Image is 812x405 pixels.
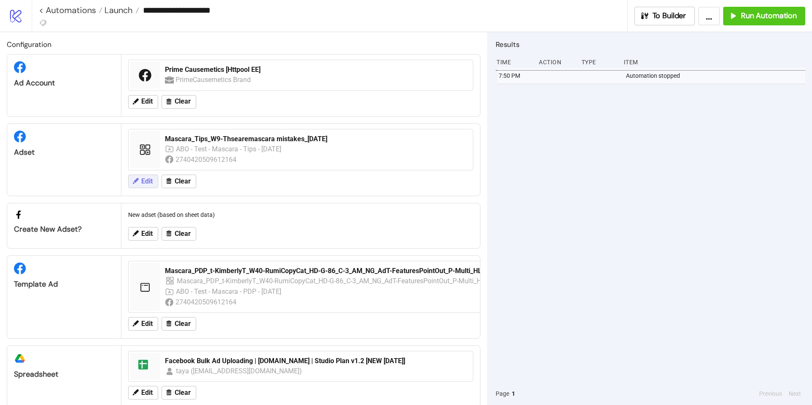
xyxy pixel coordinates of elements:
span: Clear [175,389,191,397]
div: Item [623,54,805,70]
span: To Builder [653,11,686,21]
h2: Configuration [7,39,480,50]
div: PrimeCausemetics Brand [176,74,252,85]
button: Clear [162,95,196,109]
button: Next [786,389,804,398]
button: Edit [128,227,158,241]
button: Clear [162,175,196,188]
div: Mascara_Tips_W9-Thsearemascara mistakes_[DATE] [165,134,468,144]
span: Edit [141,230,153,238]
button: Previous [757,389,785,398]
div: 2740420509612164 [176,297,238,307]
div: Automation stopped [625,68,807,84]
div: Type [581,54,617,70]
button: 1 [509,389,518,398]
div: Adset [14,148,114,157]
span: Run Automation [741,11,797,21]
span: Clear [175,178,191,185]
div: Action [538,54,574,70]
div: ABO - Test - Mascara - Tips - [DATE] [176,144,282,154]
div: Spreadsheet [14,369,114,379]
div: 7:50 PM [498,68,534,84]
button: Clear [162,317,196,331]
div: taya ([EMAIL_ADDRESS][DOMAIN_NAME]) [176,366,303,376]
button: Run Automation [723,7,805,25]
span: Launch [102,5,133,16]
span: Edit [141,320,153,328]
button: To Builder [634,7,695,25]
span: Edit [141,98,153,105]
button: Edit [128,386,158,400]
span: Edit [141,389,153,397]
div: 2740420509612164 [176,154,238,165]
div: ABO - Test - Mascara - PDP - [DATE] [176,286,282,297]
span: Clear [175,320,191,328]
span: Clear [175,98,191,105]
button: Clear [162,386,196,400]
div: Template Ad [14,279,114,289]
div: Time [496,54,532,70]
div: Prime Causemetics [Httpool EE] [165,65,468,74]
div: Create new adset? [14,224,114,234]
span: Page [496,389,509,398]
div: New adset (based on sheet data) [125,207,477,223]
span: Clear [175,230,191,238]
a: Launch [102,6,139,14]
a: < Automations [39,6,102,14]
button: Edit [128,95,158,109]
div: Ad Account [14,78,114,88]
button: Edit [128,317,158,331]
button: Edit [128,175,158,188]
h2: Results [496,39,805,50]
button: ... [698,7,720,25]
div: Facebook Bulk Ad Uploading | [DOMAIN_NAME] | Studio Plan v1.2 [NEW [DATE]] [165,356,468,366]
span: Edit [141,178,153,185]
button: Clear [162,227,196,241]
